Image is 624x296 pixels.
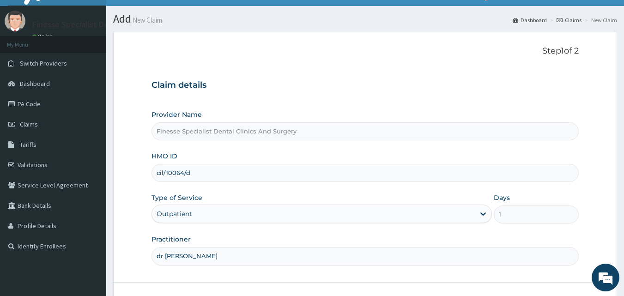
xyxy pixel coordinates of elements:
[494,193,510,202] label: Days
[48,52,155,64] div: Chat with us now
[151,110,202,119] label: Provider Name
[20,59,67,67] span: Switch Providers
[54,89,127,182] span: We're online!
[32,20,189,29] p: Finesse Specialist Dental clinic and Surgery
[20,120,38,128] span: Claims
[131,17,162,24] small: New Claim
[151,235,191,244] label: Practitioner
[17,46,37,69] img: d_794563401_company_1708531726252_794563401
[5,11,25,31] img: User Image
[151,5,174,27] div: Minimize live chat window
[557,16,582,24] a: Claims
[113,13,617,25] h1: Add
[20,79,50,88] span: Dashboard
[151,164,579,182] input: Enter HMO ID
[151,46,579,56] p: Step 1 of 2
[151,247,579,265] input: Enter Name
[5,198,176,230] textarea: Type your message and hit 'Enter'
[151,80,579,91] h3: Claim details
[20,140,36,149] span: Tariffs
[151,151,177,161] label: HMO ID
[513,16,547,24] a: Dashboard
[32,33,55,40] a: Online
[157,209,192,218] div: Outpatient
[582,16,617,24] li: New Claim
[151,193,202,202] label: Type of Service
